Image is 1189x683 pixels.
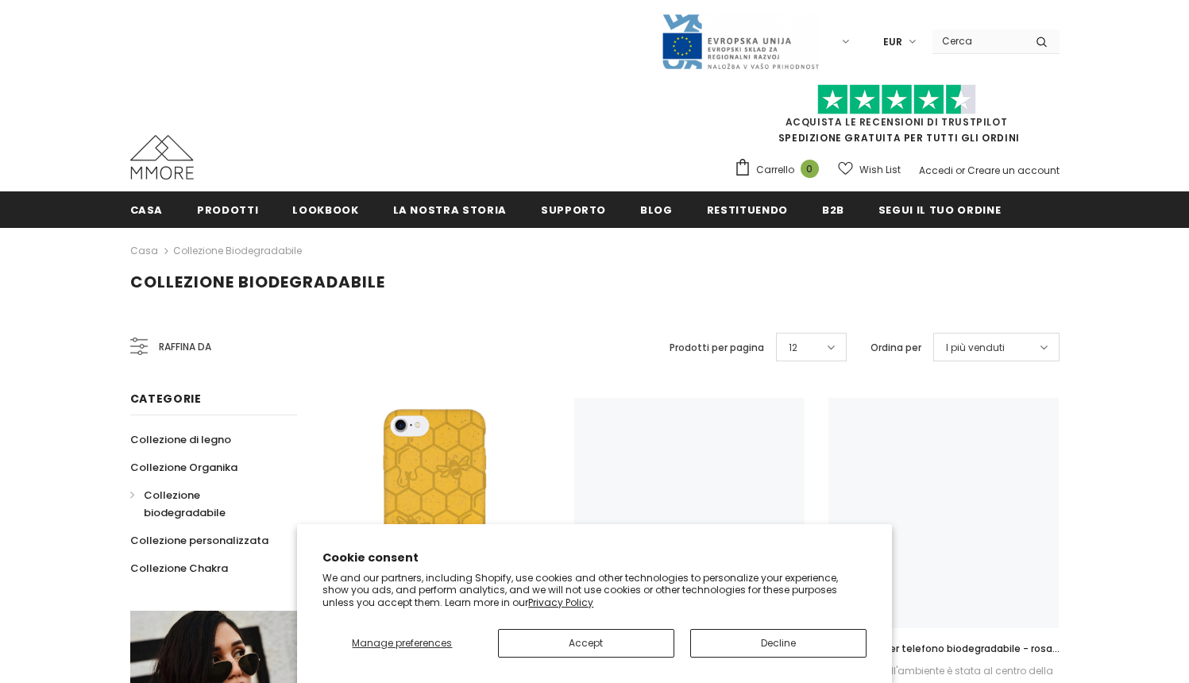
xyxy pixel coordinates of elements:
span: supporto [541,203,606,218]
a: La nostra storia [393,191,507,227]
span: 0 [801,160,819,178]
span: Collezione biodegradabile [144,488,226,520]
span: 12 [789,340,797,356]
a: Collezione Organika [130,453,237,481]
span: Collezione personalizzata [130,533,268,548]
a: Restituendo [707,191,788,227]
a: Javni Razpis [661,34,820,48]
span: Collezione Organika [130,460,237,475]
a: Accedi [919,164,953,177]
a: Casa [130,191,164,227]
a: Carrello 0 [734,158,827,182]
span: Casa [130,203,164,218]
button: Manage preferences [322,629,481,658]
span: B2B [822,203,844,218]
a: Acquista le recensioni di TrustPilot [786,115,1008,129]
h2: Cookie consent [322,550,867,566]
input: Search Site [932,29,1024,52]
span: Manage preferences [352,636,452,650]
span: Custodia per telefono biodegradabile - rosa trasparente [835,642,1060,673]
a: Collezione biodegradabile [130,481,280,527]
a: Lookbook [292,191,358,227]
span: Carrello [756,162,794,178]
a: Prodotti [197,191,258,227]
a: Wish List [838,156,901,183]
span: or [955,164,965,177]
span: Collezione Chakra [130,561,228,576]
span: Raffina da [159,338,211,356]
img: Fidati di Pilot Stars [817,84,976,115]
label: Ordina per [871,340,921,356]
a: Casa [130,241,158,260]
a: Collezione Chakra [130,554,228,582]
img: Casi MMORE [130,135,194,179]
span: Categorie [130,391,202,407]
button: Decline [690,629,867,658]
span: Segui il tuo ordine [878,203,1001,218]
a: Privacy Policy [528,596,593,609]
a: Collezione di legno [130,426,231,453]
button: Accept [498,629,674,658]
span: Collezione di legno [130,432,231,447]
a: Collezione personalizzata [130,527,268,554]
a: B2B [822,191,844,227]
a: Blog [640,191,673,227]
span: EUR [883,34,902,50]
span: Prodotti [197,203,258,218]
a: Segui il tuo ordine [878,191,1001,227]
span: Blog [640,203,673,218]
span: I più venduti [946,340,1005,356]
img: Javni Razpis [661,13,820,71]
span: Wish List [859,162,901,178]
span: SPEDIZIONE GRATUITA PER TUTTI GLI ORDINI [734,91,1060,145]
p: We and our partners, including Shopify, use cookies and other technologies to personalize your ex... [322,572,867,609]
a: Custodia per telefono biodegradabile - rosa trasparente [828,640,1059,658]
span: La nostra storia [393,203,507,218]
a: Collezione biodegradabile [173,244,302,257]
a: Creare un account [967,164,1060,177]
span: Restituendo [707,203,788,218]
label: Prodotti per pagina [670,340,764,356]
a: supporto [541,191,606,227]
span: Collezione biodegradabile [130,271,385,293]
span: Lookbook [292,203,358,218]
